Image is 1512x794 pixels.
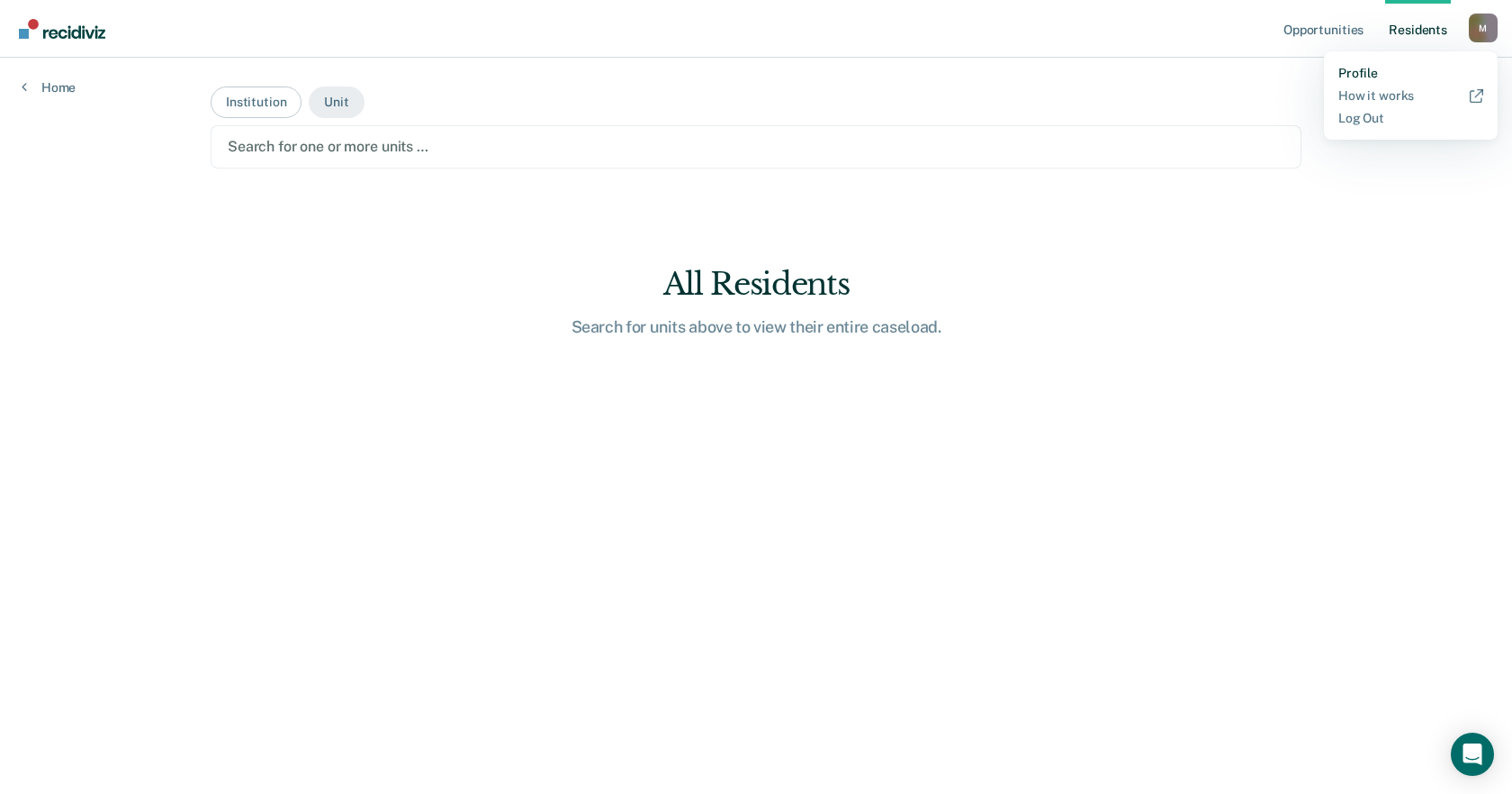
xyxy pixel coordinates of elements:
[22,79,76,96] a: Home
[1338,88,1483,104] a: How it works
[1338,66,1483,81] a: Profile
[211,87,301,118] button: Institution
[1469,14,1498,42] div: M
[1338,111,1483,126] a: Log Out
[1469,14,1498,42] button: Profile dropdown button
[19,19,105,39] img: Recidiviz
[1451,733,1494,776] div: Open Intercom Messenger
[309,87,364,118] button: Unit
[468,317,1044,337] div: Search for units above to view their entire caseload.
[468,266,1044,303] div: All Residents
